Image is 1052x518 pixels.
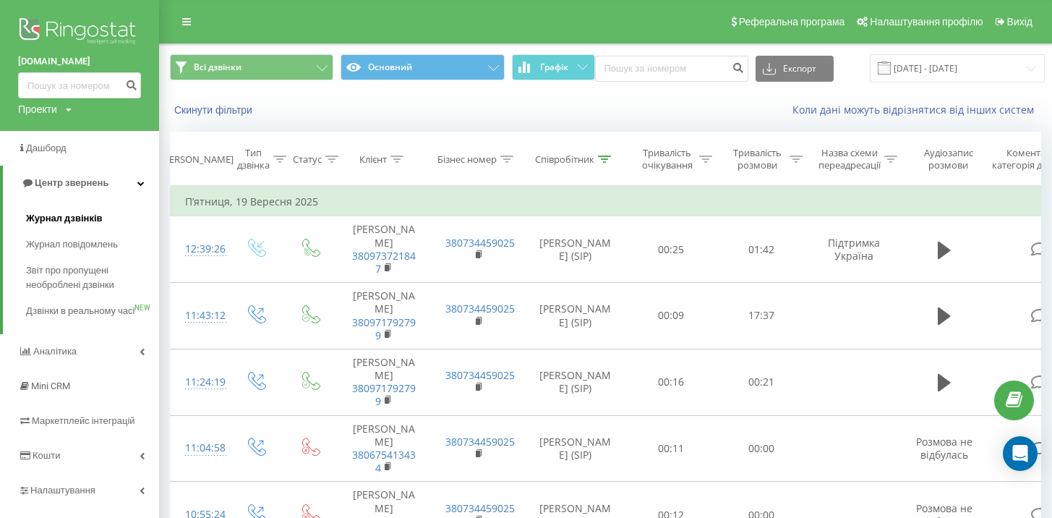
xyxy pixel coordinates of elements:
[512,54,595,80] button: Графік
[1003,436,1038,471] div: Open Intercom Messenger
[194,61,241,73] span: Всі дзвінки
[818,147,881,171] div: Назва схеми переадресації
[26,143,67,153] span: Дашборд
[26,304,134,318] span: Дзвінки в реальному часі
[1007,16,1032,27] span: Вихід
[792,103,1041,116] a: Коли дані можуть відрізнятися вiд інших систем
[293,153,322,166] div: Статус
[161,153,234,166] div: [PERSON_NAME]
[445,302,515,315] a: 380734459025
[18,54,141,69] a: [DOMAIN_NAME]
[595,56,748,82] input: Пошук за номером
[18,14,141,51] img: Ringostat logo
[717,415,807,482] td: 00:00
[18,72,141,98] input: Пошук за номером
[33,346,77,357] span: Аналiтика
[626,349,717,415] td: 00:16
[626,216,717,283] td: 00:25
[445,368,515,382] a: 380734459025
[626,283,717,349] td: 00:09
[717,216,807,283] td: 01:42
[337,349,431,415] td: [PERSON_NAME]
[26,258,159,298] a: Звіт про пропущені необроблені дзвінки
[185,368,214,396] div: 11:24:19
[445,501,515,515] a: 380734459025
[3,166,159,200] a: Центр звернень
[341,54,504,80] button: Основний
[26,263,152,292] span: Звіт про пропущені необроблені дзвінки
[32,415,135,426] span: Маркетплейс інтеграцій
[525,283,626,349] td: [PERSON_NAME] (SIP)
[31,381,70,391] span: Mini CRM
[337,283,431,349] td: [PERSON_NAME]
[170,103,260,116] button: Скинути фільтри
[352,381,416,408] a: 380971792799
[717,349,807,415] td: 00:21
[35,177,108,188] span: Центр звернень
[18,102,57,116] div: Проекти
[535,153,594,166] div: Співробітник
[525,216,626,283] td: [PERSON_NAME] (SIP)
[870,16,983,27] span: Налаштування профілю
[626,415,717,482] td: 00:11
[525,415,626,482] td: [PERSON_NAME] (SIP)
[445,236,515,250] a: 380734459025
[26,232,159,258] a: Журнал повідомлень
[33,450,60,461] span: Кошти
[185,302,214,330] div: 11:43:12
[337,415,431,482] td: [PERSON_NAME]
[729,147,786,171] div: Тривалість розмови
[359,153,387,166] div: Клієнт
[26,211,103,226] span: Журнал дзвінків
[170,54,333,80] button: Всі дзвінки
[30,485,95,496] span: Налаштування
[26,205,159,232] a: Журнал дзвінків
[807,216,901,283] td: Підтримка Україна
[352,448,416,475] a: 380675413434
[638,147,696,171] div: Тривалість очікування
[437,153,497,166] div: Бізнес номер
[237,147,270,171] div: Тип дзвінка
[756,56,834,82] button: Експорт
[916,435,972,462] span: Розмова не відбулась
[26,237,118,252] span: Журнал повідомлень
[352,315,416,342] a: 380971792799
[913,147,983,171] div: Аудіозапис розмови
[185,235,214,263] div: 12:39:26
[337,216,431,283] td: [PERSON_NAME]
[540,62,568,72] span: Графік
[26,298,159,324] a: Дзвінки в реальному часіNEW
[352,249,416,276] a: 380973721847
[185,434,214,462] div: 11:04:58
[717,283,807,349] td: 17:37
[445,435,515,449] a: 380734459025
[739,16,845,27] span: Реферальна програма
[525,349,626,415] td: [PERSON_NAME] (SIP)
